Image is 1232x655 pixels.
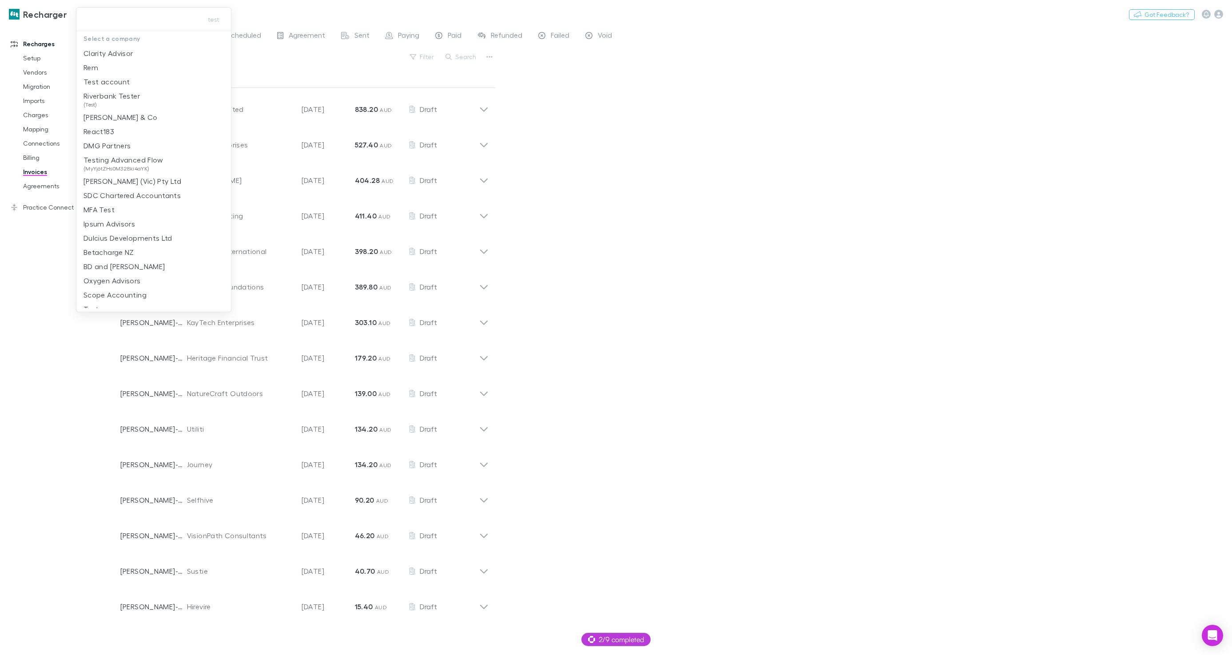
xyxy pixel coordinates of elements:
span: (MyYj6tZHs0M32Bki4aYK) [83,165,163,172]
p: Riverbank Tester [83,91,140,101]
p: Ipsum Advisors [83,218,135,229]
p: Betacharge NZ [83,247,134,258]
p: Select a company [76,31,231,46]
p: DMG Partners [83,140,131,151]
p: Dulcius Developments Ltd [83,233,172,243]
p: Scope Accounting [83,290,147,300]
p: Oxygen Advisors [83,275,141,286]
span: test [208,14,219,25]
p: SDC Chartered Accountants [83,190,181,201]
p: Clarity Advisor [83,48,133,59]
p: MFA Test [83,204,115,215]
button: test [199,14,227,25]
p: Test [83,304,99,314]
p: [PERSON_NAME] (Vic) Pty Ltd [83,176,181,187]
p: Test account [83,76,130,87]
div: Open Intercom Messenger [1202,625,1223,646]
p: React183 [83,126,114,137]
span: (Test) [83,101,140,108]
p: [PERSON_NAME] & Co [83,112,158,123]
p: Testing Advanced Flow [83,155,163,165]
p: BD and [PERSON_NAME] [83,261,165,272]
p: Rem [83,62,98,73]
